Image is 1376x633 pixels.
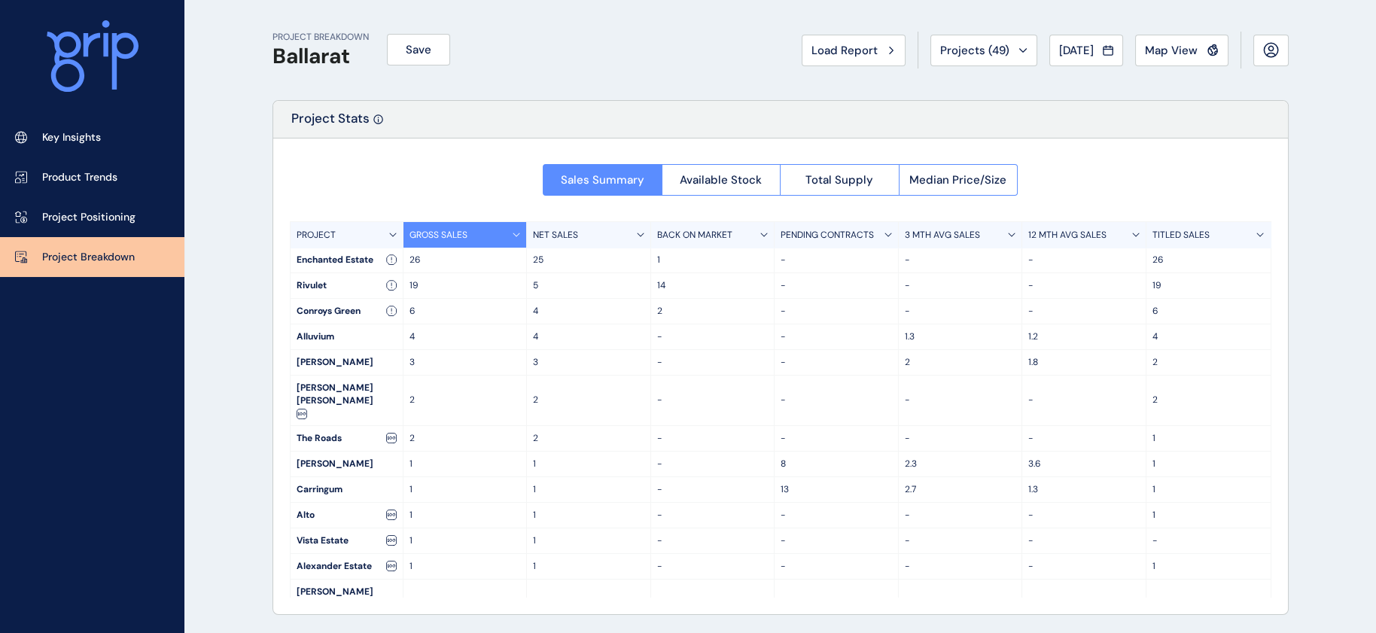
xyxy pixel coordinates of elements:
p: 2 [409,432,521,445]
p: - [905,394,1016,406]
p: - [905,254,1016,266]
p: - [781,598,892,610]
p: 2 [1152,394,1265,406]
p: - [781,432,892,445]
button: Map View [1135,35,1228,66]
button: [DATE] [1049,35,1123,66]
span: Map View [1145,43,1198,58]
p: - [657,394,769,406]
span: Sales Summary [561,172,644,187]
p: - [1028,305,1140,318]
p: - [1152,534,1265,547]
p: NET SALES [533,229,578,242]
p: - [1028,534,1140,547]
p: PENDING CONTRACTS [781,229,874,242]
p: - [1028,394,1140,406]
p: 1.3 [1028,483,1140,496]
p: 1 [1152,560,1265,573]
span: Save [406,42,431,57]
button: Sales Summary [543,164,662,196]
p: 1 [533,483,644,496]
p: 3 [533,356,644,369]
p: - [533,598,644,610]
p: - [1152,598,1265,610]
p: - [657,560,769,573]
p: 26 [1152,254,1265,266]
span: Total Supply [805,172,873,187]
p: - [657,598,769,610]
p: 1 [533,458,644,470]
p: 2 [657,305,769,318]
div: Carringum [291,477,403,502]
p: 1 [1152,432,1265,445]
p: 12 MTH AVG SALES [1028,229,1107,242]
p: - [781,394,892,406]
p: - [781,356,892,369]
div: [PERSON_NAME] [291,452,403,476]
p: - [1028,560,1140,573]
p: - [657,483,769,496]
button: Median Price/Size [899,164,1018,196]
p: 2 [533,432,644,445]
span: Median Price/Size [909,172,1006,187]
p: 2 [533,394,644,406]
p: 26 [409,254,521,266]
p: 1 [657,254,769,266]
p: TITLED SALES [1152,229,1210,242]
button: Total Supply [780,164,899,196]
p: - [657,356,769,369]
p: 1 [533,560,644,573]
p: 4 [409,330,521,343]
h1: Ballarat [272,44,369,69]
p: 1 [409,483,521,496]
div: Conroys Green [291,299,403,324]
p: - [657,458,769,470]
p: 4 [533,330,644,343]
p: 19 [409,279,521,292]
div: Alexander Estate [291,554,403,579]
p: GROSS SALES [409,229,467,242]
p: - [781,305,892,318]
span: Available Stock [680,172,762,187]
p: 2 [409,394,521,406]
p: 13 [781,483,892,496]
div: [PERSON_NAME] [291,350,403,375]
p: 5 [533,279,644,292]
p: 4 [1152,330,1265,343]
p: 1 [533,509,644,522]
div: The Roads [291,426,403,451]
p: 1.2 [1028,330,1140,343]
span: Projects ( 49 ) [940,43,1009,58]
p: 2.3 [905,458,1016,470]
span: Load Report [811,43,878,58]
p: - [781,534,892,547]
p: 3 [409,356,521,369]
p: Product Trends [42,170,117,185]
p: 8 [781,458,892,470]
p: - [657,534,769,547]
p: - [1028,598,1140,610]
p: PROJECT BREAKDOWN [272,31,369,44]
p: - [905,534,1016,547]
p: 6 [409,305,521,318]
p: 1.3 [905,330,1016,343]
p: - [905,598,1016,610]
p: - [409,598,521,610]
p: - [657,432,769,445]
p: 2.7 [905,483,1016,496]
div: Vista Estate [291,528,403,553]
p: 1 [409,509,521,522]
p: 1 [409,458,521,470]
p: - [905,279,1016,292]
p: 25 [533,254,644,266]
p: - [781,509,892,522]
div: [PERSON_NAME] [PERSON_NAME] [291,376,403,425]
p: Project Stats [291,110,370,138]
p: 2 [905,356,1016,369]
p: - [657,330,769,343]
p: - [1028,279,1140,292]
p: - [905,432,1016,445]
div: Alto [291,503,403,528]
p: Project Positioning [42,210,135,225]
p: - [781,560,892,573]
